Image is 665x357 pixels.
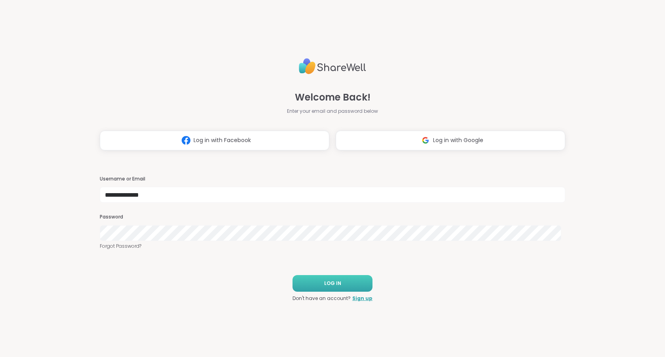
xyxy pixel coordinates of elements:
[293,295,351,302] span: Don't have an account?
[433,136,483,144] span: Log in with Google
[194,136,251,144] span: Log in with Facebook
[295,90,370,104] span: Welcome Back!
[100,176,565,182] h3: Username or Email
[100,243,565,250] a: Forgot Password?
[336,131,565,150] button: Log in with Google
[287,108,378,115] span: Enter your email and password below
[100,214,565,220] h3: Password
[324,280,341,287] span: LOG IN
[352,295,372,302] a: Sign up
[418,133,433,148] img: ShareWell Logomark
[293,275,372,292] button: LOG IN
[100,131,329,150] button: Log in with Facebook
[179,133,194,148] img: ShareWell Logomark
[299,55,366,78] img: ShareWell Logo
